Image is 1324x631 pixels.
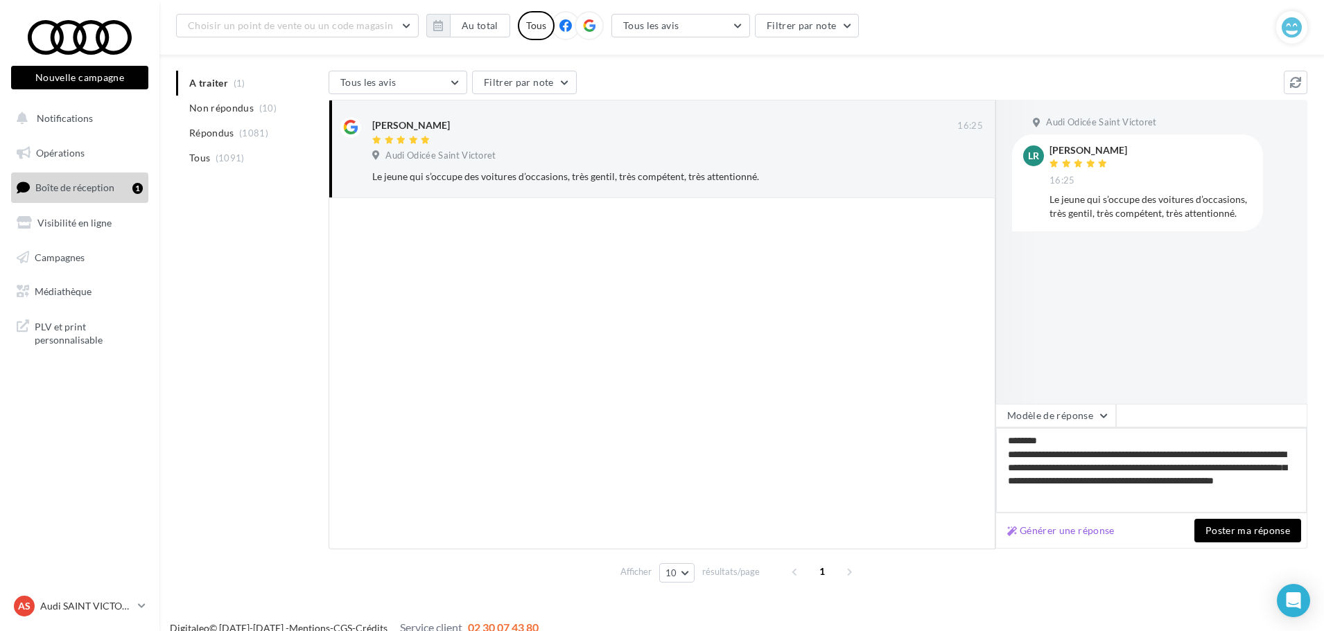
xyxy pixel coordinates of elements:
[8,208,151,238] a: Visibilité en ligne
[132,183,143,194] div: 1
[426,14,510,37] button: Au total
[35,251,85,263] span: Campagnes
[11,593,148,619] a: AS Audi SAINT VICTORET
[8,172,151,202] a: Boîte de réception1
[36,147,85,159] span: Opérations
[665,567,677,578] span: 10
[472,71,577,94] button: Filtrer par note
[995,404,1116,427] button: Modèle de réponse
[35,181,114,193] span: Boîte de réception
[189,101,254,115] span: Non répondus
[216,152,245,163] span: (1091)
[1049,175,1075,187] span: 16:25
[8,243,151,272] a: Campagnes
[1028,149,1039,163] span: LR
[702,565,760,578] span: résultats/page
[8,312,151,353] a: PLV et print personnalisable
[188,19,393,31] span: Choisir un point de vente ou un code magasin
[811,560,833,583] span: 1
[259,103,277,114] span: (10)
[957,120,983,132] span: 16:25
[8,104,146,133] button: Notifications
[372,170,893,184] div: Le jeune qui s’occupe des voitures d’occasions, très gentil, très compétent, très attentionné.
[372,118,450,132] div: [PERSON_NAME]
[239,127,268,139] span: (1081)
[623,19,679,31] span: Tous les avis
[37,217,112,229] span: Visibilité en ligne
[40,599,132,613] p: Audi SAINT VICTORET
[611,14,750,37] button: Tous les avis
[1049,193,1252,220] div: Le jeune qui s’occupe des voitures d’occasions, très gentil, très compétent, très attentionné.
[329,71,467,94] button: Tous les avis
[8,277,151,306] a: Médiathèque
[1277,584,1310,617] div: Open Intercom Messenger
[620,565,652,578] span: Afficher
[18,599,31,613] span: AS
[755,14,860,37] button: Filtrer par note
[37,112,93,124] span: Notifications
[1049,145,1127,155] div: [PERSON_NAME]
[1002,522,1120,539] button: Générer une réponse
[450,14,510,37] button: Au total
[340,76,397,88] span: Tous les avis
[659,563,695,583] button: 10
[11,66,148,89] button: Nouvelle campagne
[189,126,234,140] span: Répondus
[1194,519,1301,542] button: Poster ma réponse
[8,139,151,168] a: Opérations
[176,14,419,37] button: Choisir un point de vente ou un code magasin
[1046,116,1156,129] span: Audi Odicée Saint Victoret
[518,11,555,40] div: Tous
[35,285,92,297] span: Médiathèque
[385,150,496,162] span: Audi Odicée Saint Victoret
[189,151,210,165] span: Tous
[35,317,143,347] span: PLV et print personnalisable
